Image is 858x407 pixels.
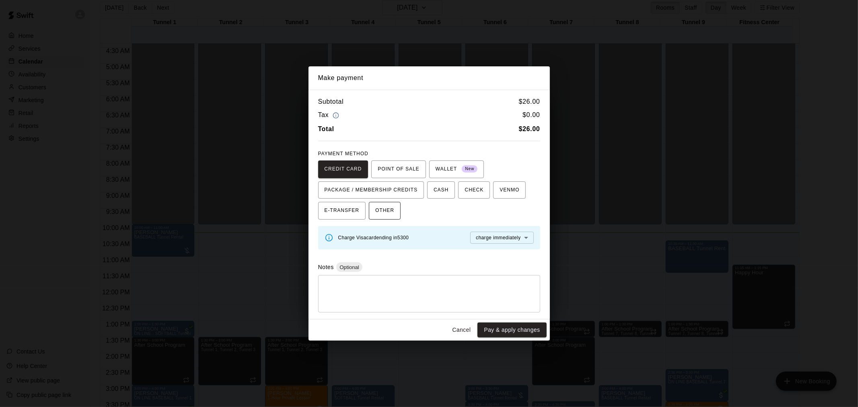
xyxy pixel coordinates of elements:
[325,204,360,217] span: E-TRANSFER
[318,181,424,199] button: PACKAGE / MEMBERSHIP CREDITS
[318,110,342,121] h6: Tax
[378,163,419,176] span: POINT OF SALE
[458,181,490,199] button: CHECK
[309,66,550,90] h2: Make payment
[523,110,540,121] h6: $ 0.00
[427,181,455,199] button: CASH
[493,181,526,199] button: VENMO
[429,160,484,178] button: WALLET New
[318,264,334,270] label: Notes
[519,97,540,107] h6: $ 26.00
[318,202,366,220] button: E-TRANSFER
[336,264,362,270] span: Optional
[434,184,449,197] span: CASH
[338,235,409,240] span: Charge Visa card ending in 5300
[476,235,521,240] span: charge immediately
[449,323,474,337] button: Cancel
[465,184,484,197] span: CHECK
[371,160,426,178] button: POINT OF SALE
[325,184,418,197] span: PACKAGE / MEMBERSHIP CREDITS
[462,164,477,175] span: New
[477,323,546,337] button: Pay & apply changes
[318,97,344,107] h6: Subtotal
[325,163,362,176] span: CREDIT CARD
[436,163,478,176] span: WALLET
[375,204,394,217] span: OTHER
[318,151,368,156] span: PAYMENT METHOD
[519,125,540,132] b: $ 26.00
[318,125,334,132] b: Total
[369,202,401,220] button: OTHER
[318,160,368,178] button: CREDIT CARD
[500,184,519,197] span: VENMO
